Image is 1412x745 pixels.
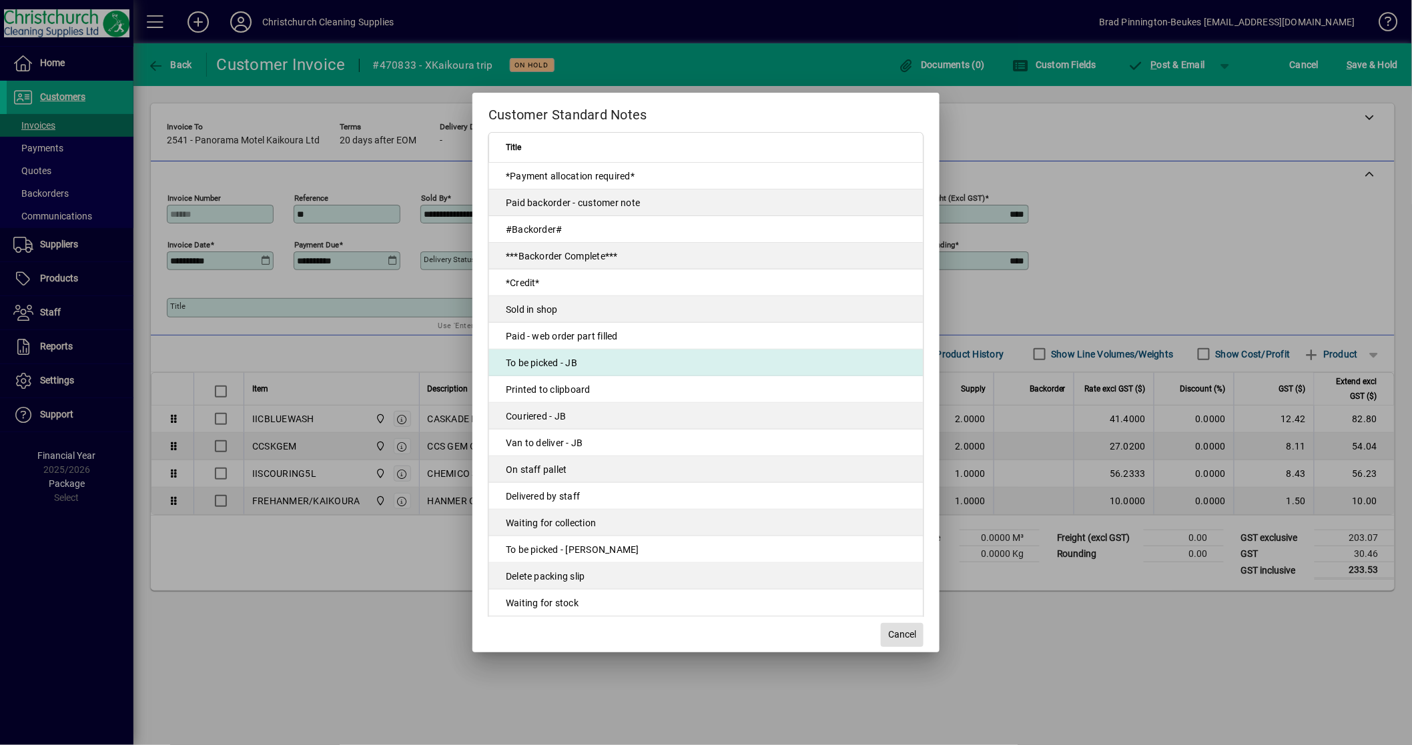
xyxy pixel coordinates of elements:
[489,456,923,483] td: On staff pallet
[489,483,923,510] td: Delivered by staff
[489,403,923,430] td: Couriered - JB
[489,590,923,616] td: Waiting for stock
[489,536,923,563] td: To be picked - [PERSON_NAME]
[489,163,923,189] td: *Payment allocation required*
[489,296,923,323] td: Sold in shop
[489,376,923,403] td: Printed to clipboard
[489,189,923,216] td: Paid backorder - customer note
[489,563,923,590] td: Delete packing slip
[489,349,923,376] td: To be picked - JB
[888,628,916,642] span: Cancel
[489,216,923,243] td: #Backorder#
[489,323,923,349] td: Paid - web order part filled
[506,140,521,155] span: Title
[881,623,924,647] button: Cancel
[489,510,923,536] td: Waiting for collection
[472,93,940,131] h2: Customer Standard Notes
[489,430,923,456] td: Van to deliver - JB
